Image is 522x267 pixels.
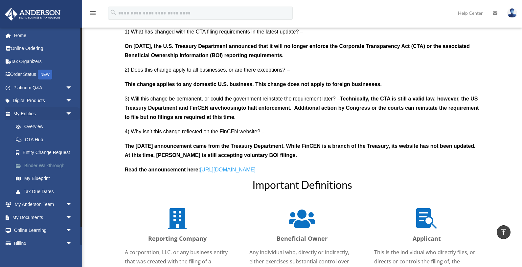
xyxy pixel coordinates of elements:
[125,143,476,158] b: The [DATE] announcement came from the Treasury Department. While FinCEN is a branch of the Treasu...
[218,105,241,111] b: choosing
[507,8,517,18] img: User Pic
[125,67,290,73] span: 2) Does this change apply to all businesses, or are there exceptions? –
[125,29,303,34] span: 1) What has changed with the CTA filing requirements in the latest update? –
[125,43,470,58] b: On [DATE], the U.S. Treasury Department announced that it will no longer enforce the Corporate Tr...
[5,42,82,55] a: Online Ordering
[5,81,82,94] a: Platinum Q&Aarrow_drop_down
[249,234,354,244] p: Beneficial Owner
[125,234,230,244] p: Reporting Company
[168,208,187,229] span: 
[66,81,79,95] span: arrow_drop_down
[125,81,382,87] b: This change applies to any domestic U.S. business. This change does not apply to foreign businesses.
[5,55,82,68] a: Tax Organizers
[5,107,82,120] a: My Entitiesarrow_drop_down
[9,172,82,185] a: My Blueprint
[416,208,437,229] span: 
[110,9,117,16] i: search
[3,8,62,21] img: Anderson Advisors Platinum Portal
[5,94,82,107] a: Digital Productsarrow_drop_down
[5,224,82,237] a: Online Learningarrow_drop_down
[66,94,79,108] span: arrow_drop_down
[9,133,79,146] a: CTA Hub
[374,234,479,244] p: Applicant
[5,68,82,81] a: Order StatusNEW
[5,198,82,211] a: My Anderson Teamarrow_drop_down
[500,228,508,236] i: vertical_align_top
[125,96,478,111] b: Technically, the CTA is still a valid law, however, the US Treasury Department and FinCEN are
[9,185,82,198] a: Tax Due Dates
[66,224,79,237] span: arrow_drop_down
[66,211,79,224] span: arrow_drop_down
[5,29,82,42] a: Home
[125,167,200,172] b: Read the announcement here:
[5,211,82,224] a: My Documentsarrow_drop_down
[9,159,82,172] a: Binder Walkthrough
[66,107,79,121] span: arrow_drop_down
[89,9,97,17] i: menu
[38,70,52,79] div: NEW
[5,237,82,250] a: Billingarrow_drop_down
[89,11,97,17] a: menu
[252,178,352,191] span: Important Definitions
[66,237,79,250] span: arrow_drop_down
[200,167,256,176] a: [URL][DOMAIN_NAME]
[125,96,340,101] span: 3) Will this change be permanent, or could the government reinstate the requirement later? –
[66,198,79,211] span: arrow_drop_down
[125,105,479,120] b: to halt enforcement. Additional action by Congress or the courts can reinstate the requirement to...
[9,146,82,159] a: Entity Change Request
[125,129,265,134] span: 4) Why isn’t this change reflected on the FinCEN website? –
[289,208,315,229] span: 
[497,225,511,239] a: vertical_align_top
[9,120,82,133] a: Overview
